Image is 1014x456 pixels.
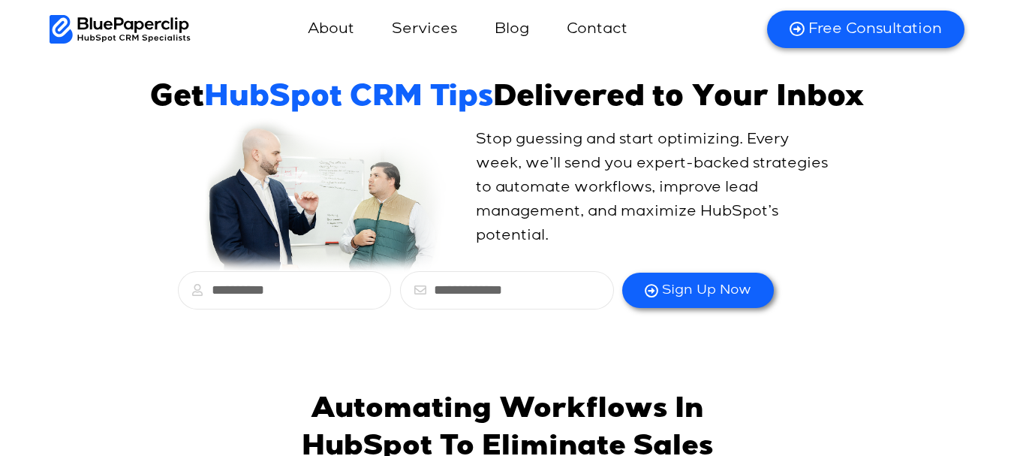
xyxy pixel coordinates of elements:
a: Blog [480,11,544,47]
p: Stop guessing and start optimizing. Every week, we’ll send you expert-backed strategies to automa... [476,128,838,248]
a: Free Consultation [767,11,964,48]
a: Services [377,11,472,47]
h1: Get Delivered to Your Inbox [150,81,865,117]
span: Free Consultation [808,20,942,39]
nav: Menu [191,11,748,47]
button: Sign Up Now [622,273,774,308]
a: Contact [552,11,642,47]
span: Sign Up Now [662,282,751,299]
img: BluePaperClip Logo black [50,15,191,44]
a: About [293,11,369,47]
span: HubSpot CRM Tips [204,84,493,114]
